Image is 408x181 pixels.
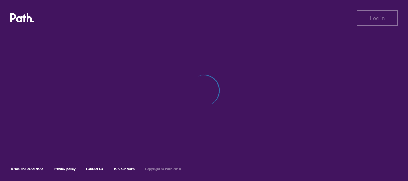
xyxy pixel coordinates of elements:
[113,167,135,171] a: Join our team
[54,167,76,171] a: Privacy policy
[145,167,181,171] h6: Copyright © Path 2018
[357,10,398,26] button: Log in
[370,15,385,21] span: Log in
[86,167,103,171] a: Contact Us
[10,167,43,171] a: Terms and conditions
